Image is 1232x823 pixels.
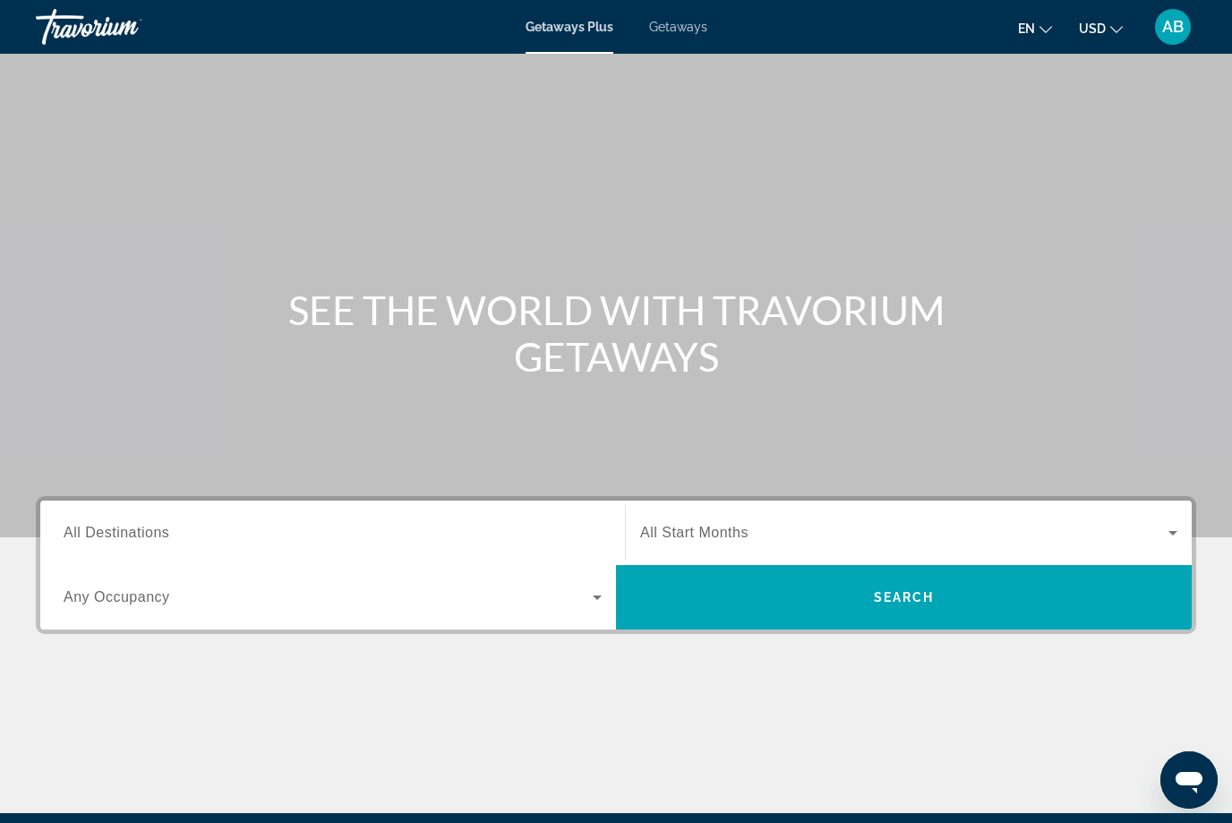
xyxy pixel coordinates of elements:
span: All Destinations [64,525,169,540]
a: Travorium [36,4,215,50]
button: Change language [1018,15,1052,41]
span: en [1018,21,1035,36]
h1: SEE THE WORLD WITH TRAVORIUM GETAWAYS [280,287,952,380]
button: Search [616,565,1192,630]
a: Getaways Plus [526,20,613,34]
span: All Start Months [640,525,749,540]
iframe: Button to launch messaging window [1160,751,1218,809]
button: Change currency [1079,15,1123,41]
button: User Menu [1150,8,1196,46]
div: Search widget [40,501,1192,630]
a: Getaways [649,20,707,34]
span: AB [1162,18,1184,36]
span: Any Occupancy [64,589,170,604]
span: USD [1079,21,1106,36]
span: Search [874,590,935,604]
